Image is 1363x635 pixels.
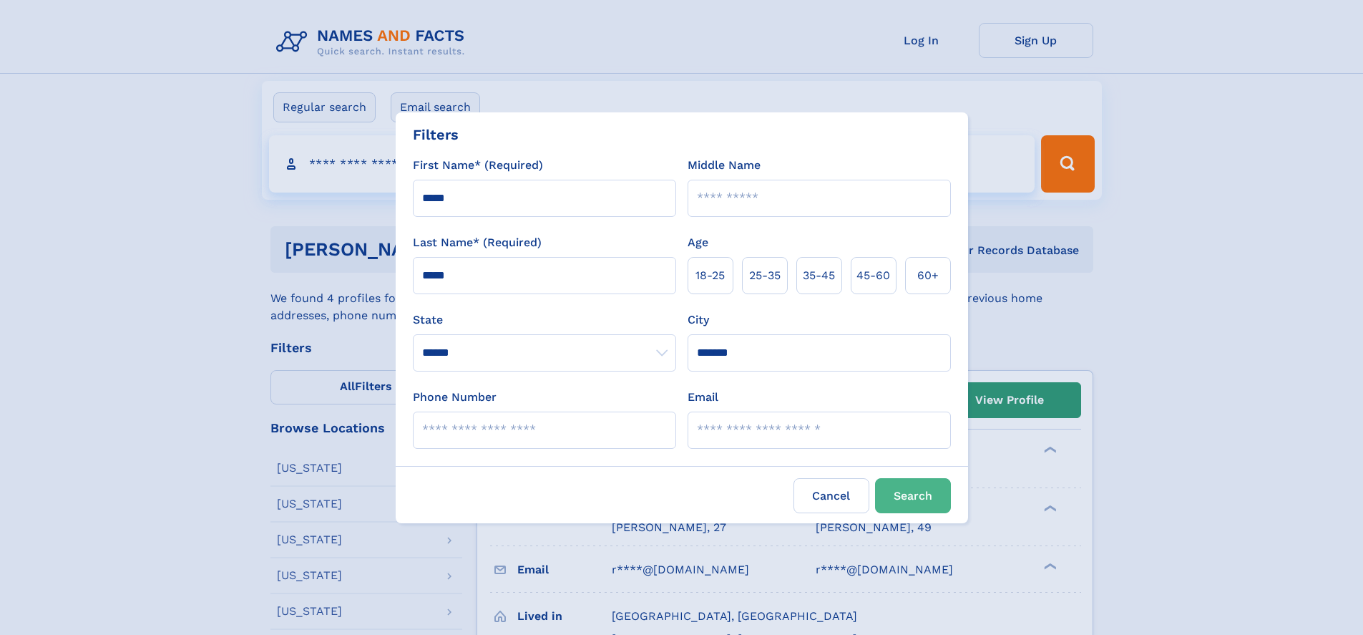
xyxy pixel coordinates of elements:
[688,157,761,174] label: Middle Name
[688,234,708,251] label: Age
[793,478,869,513] label: Cancel
[856,267,890,284] span: 45‑60
[688,389,718,406] label: Email
[413,157,543,174] label: First Name* (Required)
[413,124,459,145] div: Filters
[413,311,676,329] label: State
[413,234,542,251] label: Last Name* (Required)
[917,267,939,284] span: 60+
[413,389,497,406] label: Phone Number
[803,267,835,284] span: 35‑45
[749,267,781,284] span: 25‑35
[688,311,709,329] label: City
[875,478,951,513] button: Search
[695,267,725,284] span: 18‑25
